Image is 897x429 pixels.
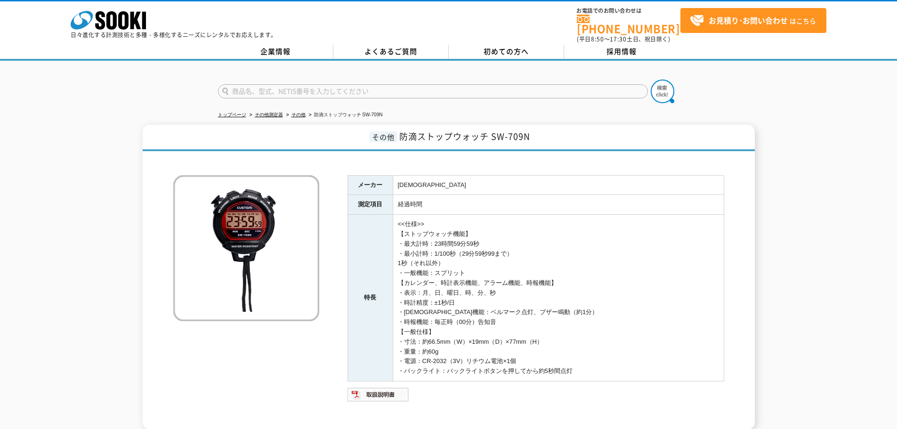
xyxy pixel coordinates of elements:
span: お電話でのお問い合わせは [577,8,680,14]
img: btn_search.png [651,80,674,103]
p: 日々進化する計測技術と多種・多様化するニーズにレンタルでお応えします。 [71,32,277,38]
li: 防滴ストップウォッチ SW-709N [307,110,383,120]
a: 企業情報 [218,45,333,59]
span: 初めての方へ [484,46,529,57]
span: (平日 ～ 土日、祝日除く) [577,35,670,43]
input: 商品名、型式、NETIS番号を入力してください [218,84,648,98]
th: 測定項目 [347,195,393,215]
span: その他 [370,131,397,142]
span: 8:50 [591,35,604,43]
strong: お見積り･お問い合わせ [709,15,788,26]
a: お見積り･お問い合わせはこちら [680,8,826,33]
a: その他測定器 [255,112,283,117]
td: <<仕様>> 【ストップウォッチ機能】 ・最大計時：23時間59分59秒 ・最小計時：1/100秒（29分59秒99まで） 1秒（それ以外） ・一般機能：スプリット 【カレンダー、時計表示機能、... [393,215,724,381]
a: よくあるご質問 [333,45,449,59]
img: 取扱説明書 [347,387,409,402]
span: 防滴ストップウォッチ SW-709N [399,130,530,143]
a: その他 [291,112,306,117]
span: 17:30 [610,35,627,43]
a: 取扱説明書 [347,393,409,400]
a: 初めての方へ [449,45,564,59]
img: 防滴ストップウォッチ SW-709N [173,175,319,321]
td: [DEMOGRAPHIC_DATA] [393,175,724,195]
th: メーカー [347,175,393,195]
a: 採用情報 [564,45,679,59]
a: トップページ [218,112,246,117]
th: 特長 [347,215,393,381]
a: [PHONE_NUMBER] [577,15,680,34]
span: はこちら [690,14,816,28]
td: 経過時間 [393,195,724,215]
